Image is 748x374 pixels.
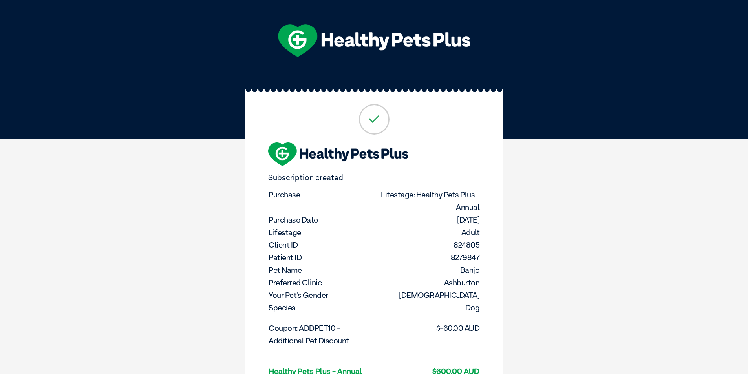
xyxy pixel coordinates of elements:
[278,24,470,57] img: hpp-logo-landscape-green-white.png
[375,322,480,334] dd: $-60.00 AUD
[269,301,373,314] dt: Species
[269,276,373,289] dt: Preferred Clinic
[269,264,373,276] dt: Pet Name
[269,188,373,201] dt: Purchase
[269,226,373,239] dt: Lifestage
[375,264,480,276] dd: Banjo
[269,239,373,251] dt: Client ID
[375,213,480,226] dd: [DATE]
[375,251,480,264] dd: 8279847
[268,173,480,182] p: Subscription created
[269,322,373,347] dt: Coupon: ADDPET10 - Additional pet discount
[269,213,373,226] dt: Purchase Date
[375,226,480,239] dd: Adult
[268,142,408,166] img: hpp-logo
[269,251,373,264] dt: Patient ID
[375,188,480,213] dd: Lifestage: Healthy Pets Plus - Annual
[375,239,480,251] dd: 824805
[375,276,480,289] dd: Ashburton
[375,289,480,301] dd: [DEMOGRAPHIC_DATA]
[269,289,373,301] dt: Your pet's gender
[375,301,480,314] dd: Dog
